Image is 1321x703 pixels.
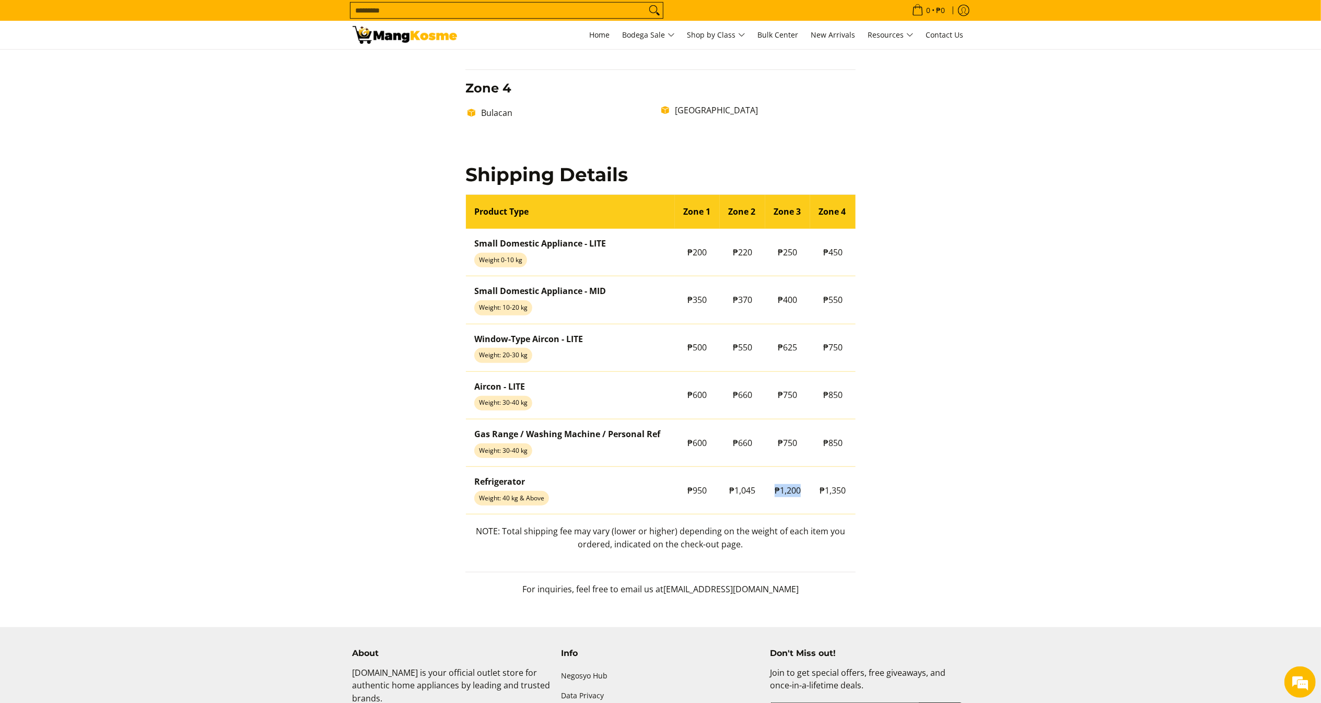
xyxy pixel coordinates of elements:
span: ₱950 [688,485,707,496]
span: Weight: 40 kg & Above [474,491,549,506]
strong: Zone 1 [683,206,710,217]
strong: Gas Range / Washing Machine / Personal Ref [474,428,660,440]
a: New Arrivals [806,21,861,49]
div: Minimize live chat window [171,5,196,30]
a: Negosyo Hub [562,666,760,686]
span: ₱750 [778,389,798,401]
span: 0 [925,7,932,14]
p: Join to get special offers, free giveaways, and once-in-a-lifetime deals. [770,666,968,703]
a: Home [584,21,615,49]
nav: Main Menu [467,21,969,49]
td: ₱200 [675,229,720,276]
strong: Zone 3 [774,206,801,217]
span: Weight: 10-20 kg [474,300,532,315]
span: Weight: 20-30 kg [474,348,532,362]
strong: Refrigerator [474,476,525,487]
span: ₱660 [733,437,752,449]
strong: Window-Type Aircon - LITE [474,333,583,345]
span: ₱220 [733,247,752,258]
h4: Info [562,648,760,659]
span: ₱850 [823,389,843,401]
a: Resources [863,21,919,49]
h2: Shipping Details [465,163,856,186]
span: ₱850 [823,437,843,449]
strong: Small Domestic Appliance - LITE [474,238,606,249]
span: • [909,5,949,16]
td: ₱600 [675,371,720,419]
li: Bulacan [476,107,661,119]
span: ₱660 [733,389,752,401]
span: Bodega Sale [623,29,675,42]
span: Contact Us [926,30,964,40]
span: Resources [868,29,914,42]
h4: About [353,648,551,659]
span: ₱1,045 [730,485,756,496]
div: Chat with us now [54,58,176,72]
button: Search [646,3,663,18]
span: Bulk Center [758,30,799,40]
span: ₱1,350 [820,485,846,496]
img: Shipping &amp; Delivery Page l Mang Kosme: Home Appliances Warehouse Sale! [353,26,457,44]
span: ₱250 [778,247,798,258]
h3: Zone 4 [465,80,856,96]
span: New Arrivals [811,30,856,40]
p: For inquiries, feel free to email us at [465,583,856,606]
h4: Don't Miss out! [770,648,968,659]
span: ₱750 [823,342,843,353]
span: ₱350 [688,294,707,306]
span: ₱625 [778,342,798,353]
span: Weight: 30-40 kg [474,396,532,411]
strong: Product Type [474,206,529,217]
a: Shop by Class [682,21,751,49]
span: Weight 0-10 kg [474,253,527,267]
span: ₱400 [778,294,798,306]
span: ₱0 [935,7,947,14]
span: ₱550 [823,294,843,306]
span: Shop by Class [687,29,745,42]
a: Bodega Sale [617,21,680,49]
span: We're online! [61,132,144,237]
strong: Zone 2 [728,206,755,217]
a: Bulk Center [753,21,804,49]
p: NOTE: Total shipping fee may vary (lower or higher) depending on the weight of each item you orde... [465,525,856,561]
span: [EMAIL_ADDRESS][DOMAIN_NAME] [663,583,799,595]
strong: Zone 4 [819,206,846,217]
td: ₱600 [675,419,720,466]
span: ₱550 [733,342,752,353]
strong: Small Domestic Appliance - MID [474,285,606,297]
td: ₱500 [675,324,720,371]
strong: Aircon - LITE [474,381,525,392]
span: Weight: 30-40 kg [474,443,532,458]
li: [GEOGRAPHIC_DATA] [670,104,855,116]
textarea: Type your message and hit 'Enter' [5,285,199,322]
a: Contact Us [921,21,969,49]
span: ₱370 [733,294,752,306]
span: Home [590,30,610,40]
span: ₱750 [778,437,798,449]
span: ₱450 [823,247,843,258]
span: ₱1,200 [775,485,801,496]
